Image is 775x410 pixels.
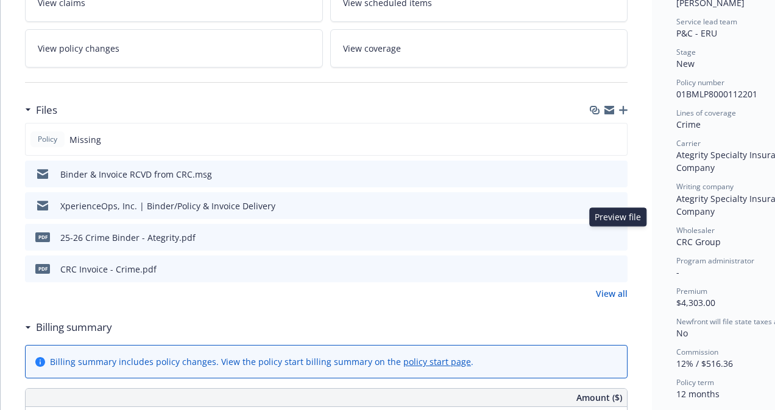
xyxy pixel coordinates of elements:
[592,168,602,181] button: download file
[60,200,275,212] div: XperienceOps, Inc. | Binder/Policy & Invoice Delivery
[592,200,602,212] button: download file
[612,168,623,181] button: preview file
[676,255,754,266] span: Program administrator
[676,181,734,192] span: Writing company
[676,327,688,339] span: No
[35,232,50,241] span: pdf
[676,27,717,39] span: P&C - ERU
[676,377,714,387] span: Policy term
[676,108,736,118] span: Lines of coverage
[676,266,679,278] span: -
[676,358,733,369] span: 12% / $516.36
[69,133,101,146] span: Missing
[330,29,628,68] a: View coverage
[676,236,721,248] span: CRC Group
[676,347,718,357] span: Commission
[589,207,646,226] div: Preview file
[676,88,757,100] span: 01BMLP8000112201
[676,58,695,69] span: New
[676,138,701,148] span: Carrier
[596,287,628,300] a: View all
[35,134,60,145] span: Policy
[36,319,112,335] h3: Billing summary
[60,231,196,244] div: 25-26 Crime Binder - Ategrity.pdf
[60,168,212,181] div: Binder & Invoice RCVD from CRC.msg
[676,388,720,400] span: 12 months
[35,264,50,273] span: pdf
[592,263,602,276] button: download file
[676,47,696,57] span: Stage
[612,263,623,276] button: preview file
[60,263,157,276] div: CRC Invoice - Crime.pdf
[38,42,119,55] span: View policy changes
[25,29,323,68] a: View policy changes
[36,102,57,118] h3: Files
[676,297,715,308] span: $4,303.00
[576,391,622,404] span: Amount ($)
[676,77,724,88] span: Policy number
[676,286,707,296] span: Premium
[676,16,737,27] span: Service lead team
[676,225,715,235] span: Wholesaler
[612,231,623,244] button: preview file
[50,355,473,368] div: Billing summary includes policy changes. View the policy start billing summary on the .
[612,200,623,212] button: preview file
[25,102,57,118] div: Files
[25,319,112,335] div: Billing summary
[403,356,471,367] a: policy start page
[592,231,602,244] button: download file
[343,42,401,55] span: View coverage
